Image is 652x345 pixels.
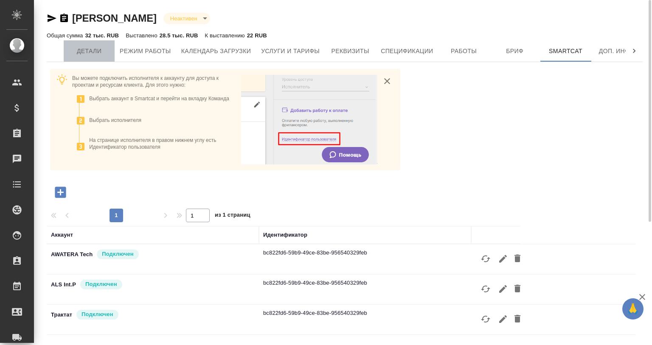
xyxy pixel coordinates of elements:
a: [PERSON_NAME] [72,12,157,24]
p: AWATERA Tech [51,250,93,259]
button: Обновить статус [475,309,496,329]
p: Выбрать исполнителя [89,117,141,124]
button: Добавить идентификатор [49,184,72,201]
td: bc822fd6-59b9-49ce-83be-956540329feb [259,244,471,274]
p: 22 RUB [247,32,267,39]
span: 🙏 [626,300,640,318]
p: Трактат [51,311,72,319]
p: Подключен [81,310,113,319]
button: Обновить статус [475,249,496,269]
button: Обновить статус [475,279,496,299]
button: Неактивен [168,15,200,22]
button: Редактировать [496,251,510,267]
p: Вы можете подключить исполнителя к аккаунту для доступа к проектам и ресурсам клиента. Для этого ... [72,75,238,88]
button: Скопировать ссылку для ЯМессенджера [47,13,57,23]
p: Подключен [85,280,117,288]
span: Реквизиты [330,46,371,57]
p: ALS Int.P [51,280,76,289]
button: Скопировать ссылку [59,13,69,23]
button: Удалить [510,281,525,297]
button: 🙏 [622,298,644,320]
p: К выставлению [205,32,247,39]
button: Удалить [510,251,525,267]
button: Редактировать [496,311,510,327]
div: Неактивен [163,13,210,24]
span: Smartcat [545,46,586,57]
div: Идентификатор [263,231,307,239]
span: Спецификации [381,46,433,57]
div: Аккаунт [51,231,73,239]
td: bc822fd6-59b9-49ce-83be-956540329feb [259,274,471,304]
button: Удалить [510,311,525,327]
p: Общая сумма [47,32,85,39]
span: Детали [69,46,110,57]
p: Выставлено [126,32,160,39]
span: Календарь загрузки [181,46,251,57]
span: Услуги и тарифы [261,46,320,57]
span: из 1 страниц [215,210,250,222]
p: Выбрать аккаунт в Smartcat и перейти на вкладку Команда [89,95,229,102]
button: Редактировать [496,281,510,297]
span: Работы [444,46,484,57]
p: 28.5 тыс. RUB [160,32,198,39]
span: Режим работы [120,46,171,57]
td: bc822fd6-59b9-49ce-83be-956540329feb [259,305,471,334]
span: Бриф [495,46,535,57]
button: close [381,75,393,88]
p: 32 тыс. RUB [85,32,119,39]
span: Доп. инфо [596,46,637,57]
p: Подключен [102,250,134,258]
p: На странице исполнителя в правом нижнем углу есть Идентификатор пользователя [89,137,238,150]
